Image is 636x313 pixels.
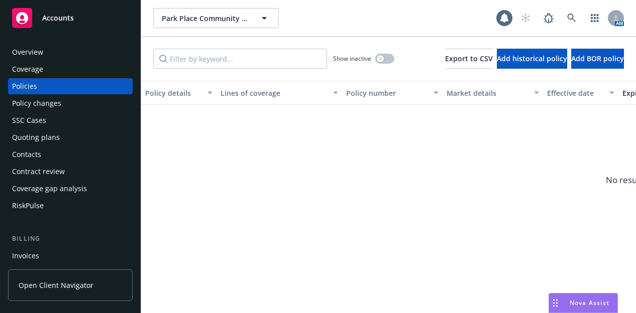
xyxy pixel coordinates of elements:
a: Contacts [8,146,133,163]
a: Switch app [585,8,605,28]
a: Accounts [8,4,133,32]
div: Billing [8,234,133,244]
button: Park Place Community Holdings [153,8,279,28]
div: Invoices [12,248,39,264]
a: Overview [8,44,133,60]
div: Coverage gap analysis [12,181,87,197]
a: SSC Cases [8,112,133,128]
div: SSC Cases [12,112,46,128]
div: Lines of coverage [221,88,327,98]
a: Coverage gap analysis [8,181,133,197]
span: Add historical policy [497,54,567,63]
button: Effective date [543,81,618,105]
input: Filter by keyword... [153,49,327,69]
div: RiskPulse [12,198,44,214]
span: Park Place Community Holdings [162,13,249,24]
a: Policies [8,78,133,94]
div: Contacts [12,146,41,163]
a: Search [562,8,582,28]
div: Policy changes [12,95,61,111]
span: Accounts [42,14,74,22]
div: Coverage [12,61,43,77]
a: Report a Bug [539,8,559,28]
div: Quoting plans [12,129,60,145]
a: Invoices [8,248,133,264]
div: Contract review [12,164,65,180]
span: Add BOR policy [571,54,624,63]
a: Start snowing [515,8,536,28]
a: Coverage [8,61,133,77]
button: Add historical policy [497,49,567,69]
button: Nova Assist [549,293,618,313]
span: Nova Assist [570,298,609,307]
button: Lines of coverage [217,81,342,105]
span: Export to CSV [445,54,493,63]
button: Market details [443,81,543,105]
div: Policies [12,78,37,94]
div: Market details [447,88,528,98]
div: Effective date [547,88,603,98]
a: Policy changes [8,95,133,111]
div: Policy details [145,88,201,98]
a: Quoting plans [8,129,133,145]
span: Open Client Navigator [19,280,93,290]
button: Export to CSV [445,49,493,69]
button: Add BOR policy [571,49,624,69]
div: Overview [12,44,43,60]
div: Policy number [346,88,428,98]
a: Contract review [8,164,133,180]
button: Policy number [342,81,443,105]
span: Show inactive [333,54,371,63]
div: Drag to move [549,293,562,312]
button: Policy details [141,81,217,105]
a: RiskPulse [8,198,133,214]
